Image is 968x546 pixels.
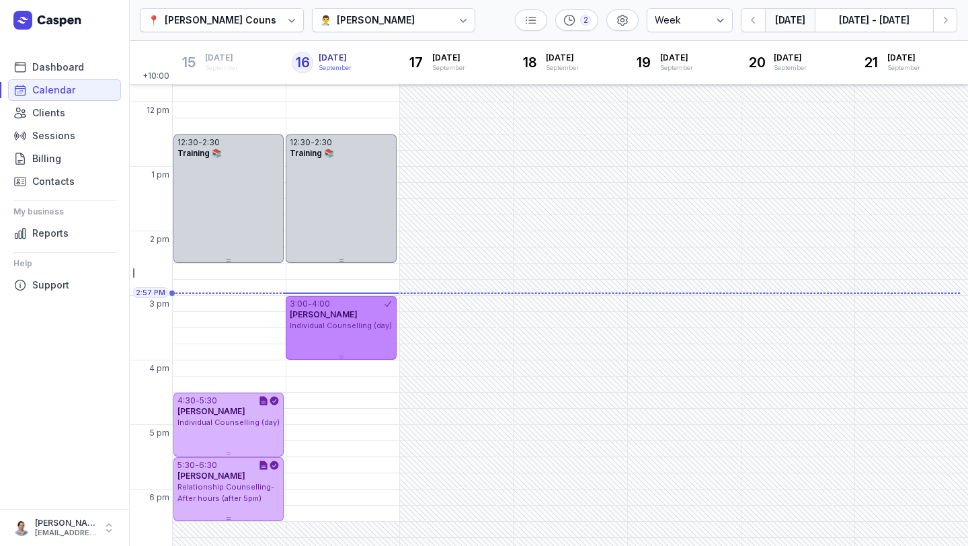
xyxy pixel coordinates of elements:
div: - [196,395,200,406]
span: [PERSON_NAME] [177,471,245,481]
div: 2:30 [202,137,220,148]
span: 2 pm [150,234,169,245]
span: Relationship Counselling- After hours (after 5pm) [177,482,274,503]
div: 👨‍⚕️ [320,12,331,28]
span: 4 pm [149,363,169,374]
span: 2:57 PM [136,287,165,298]
div: September [432,63,465,73]
div: 15 [178,52,200,73]
span: Sessions [32,128,75,144]
div: September [546,63,579,73]
button: [DATE] - [DATE] [815,8,933,32]
div: September [774,63,807,73]
div: 20 [747,52,768,73]
div: [PERSON_NAME] Counselling [165,12,302,28]
span: Individual Counselling (day) [177,418,280,427]
span: [DATE] [887,52,920,63]
div: 2 [580,15,591,26]
div: September [319,63,352,73]
div: [PERSON_NAME] [35,518,97,529]
div: 4:00 [312,299,330,309]
span: Clients [32,105,65,121]
div: Help [13,253,116,274]
div: - [308,299,312,309]
div: 21 [860,52,882,73]
div: 18 [519,52,540,73]
div: 5:30 [200,395,217,406]
div: 19 [633,52,655,73]
div: 5:30 [177,460,195,471]
span: Contacts [32,173,75,190]
div: 4:30 [177,395,196,406]
span: [PERSON_NAME] [290,309,358,319]
div: [EMAIL_ADDRESS][DOMAIN_NAME] [35,529,97,538]
div: 17 [405,52,427,73]
span: 1 pm [151,169,169,180]
div: September [887,63,920,73]
div: 16 [292,52,313,73]
span: 3 pm [149,299,169,309]
div: 📍 [148,12,159,28]
div: [PERSON_NAME] [337,12,415,28]
div: - [311,137,315,148]
div: 12:30 [177,137,198,148]
span: 5 pm [150,428,169,438]
span: [DATE] [660,52,693,63]
div: 12:30 [290,137,311,148]
div: 2:30 [315,137,332,148]
span: [DATE] [432,52,465,63]
span: Training 📚 [177,148,222,158]
img: User profile image [13,520,30,536]
div: - [198,137,202,148]
span: Support [32,277,69,293]
span: Training 📚 [290,148,334,158]
span: [DATE] [774,52,807,63]
div: - [195,460,199,471]
span: 12 pm [147,105,169,116]
div: My business [13,201,116,223]
div: September [205,63,238,73]
div: 3:00 [290,299,308,309]
span: [PERSON_NAME] [177,406,245,416]
span: [DATE] [205,52,238,63]
div: September [660,63,693,73]
button: [DATE] [765,8,815,32]
span: Individual Counselling (day) [290,321,392,330]
span: Billing [32,151,61,167]
span: +10:00 [143,71,172,84]
span: [DATE] [319,52,352,63]
span: Calendar [32,82,75,98]
span: Reports [32,225,69,241]
span: [DATE] [546,52,579,63]
span: 6 pm [149,492,169,503]
div: 6:30 [199,460,217,471]
span: Dashboard [32,59,84,75]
